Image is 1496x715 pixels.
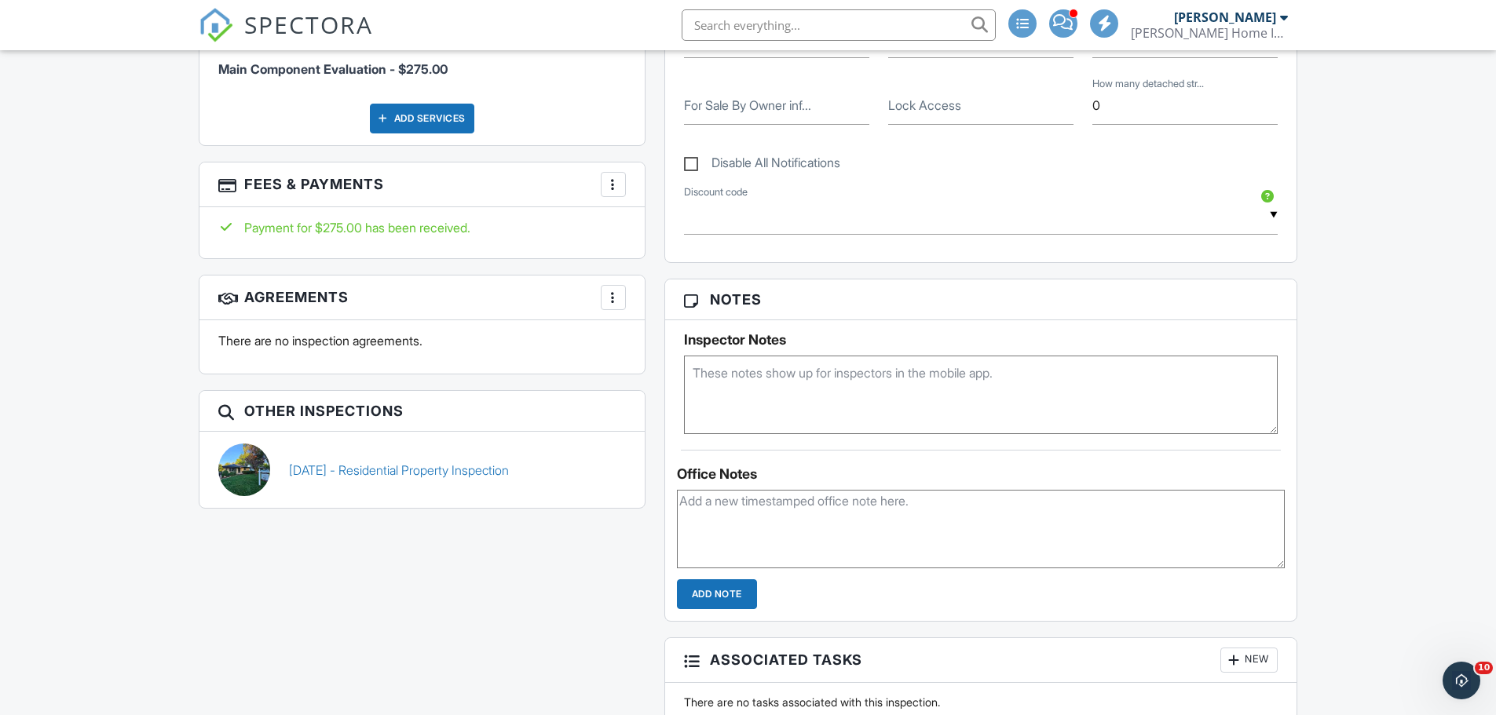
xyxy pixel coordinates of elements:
input: How many detached structures to be inspected? (unhabitable only, call if habitable for a quote) [1092,86,1278,125]
h3: Fees & Payments [199,162,645,207]
span: 10 [1475,662,1493,674]
li: Service: Main Component Evaluation [218,32,626,90]
div: Office Notes [677,466,1286,482]
label: Discount code [684,185,748,199]
label: Lock Access [888,97,961,114]
label: Disable All Notifications [684,155,840,175]
span: Associated Tasks [710,649,862,670]
div: Weber Home Inspections [1131,25,1288,41]
p: There are no inspection agreements. [218,332,626,349]
h3: Other Inspections [199,391,645,432]
input: For Sale By Owner info (if applicable) [684,86,869,125]
label: For Sale By Owner info (if applicable) [684,97,811,114]
span: Main Component Evaluation - $275.00 [218,61,448,77]
div: [PERSON_NAME] [1174,9,1276,25]
img: The Best Home Inspection Software - Spectora [199,8,233,42]
div: Payment for $275.00 has been received. [218,219,626,236]
div: There are no tasks associated with this inspection. [675,695,1288,710]
span: SPECTORA [244,8,373,41]
div: New [1220,648,1278,673]
iframe: Intercom live chat [1443,662,1480,699]
input: Search everything... [682,9,996,41]
label: How many detached structures to be inspected? (unhabitable only, call if habitable for a quote) [1092,77,1204,91]
h3: Agreements [199,275,645,320]
h5: Inspector Notes [684,332,1278,348]
a: [DATE] - Residential Property Inspection [289,461,509,479]
h3: Notes [665,279,1297,320]
div: Add Services [370,104,474,133]
a: SPECTORA [199,21,373,54]
input: Add Note [677,579,757,609]
input: Lock Access [888,86,1074,125]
